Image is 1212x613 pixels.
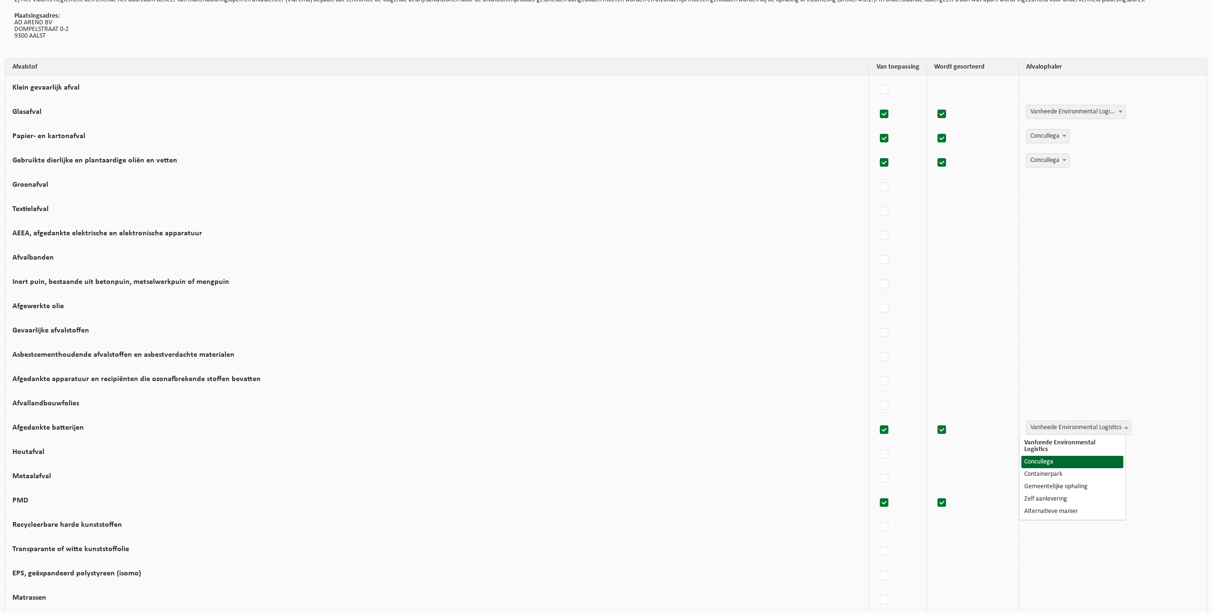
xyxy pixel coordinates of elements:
li: Alternatieve manier [1021,505,1123,518]
label: Houtafval [12,448,44,456]
span: Concullega [1026,153,1069,168]
span: Concullega [1027,130,1069,143]
th: Wordt gesorteerd [927,59,1018,76]
th: Van toepassing [869,59,927,76]
label: Gebruikte dierlijke en plantaardige oliën en vetten [12,157,177,164]
p: AD AREND BV DOMPELSTRAAT 0-2 9300 AALST [14,13,1198,40]
label: Matrassen [12,594,46,602]
span: Vanheede Environmental Logistics [1026,105,1126,119]
label: Textielafval [12,205,49,213]
li: Zelf aanlevering [1021,493,1123,505]
label: Afvalbanden [12,254,54,261]
strong: Plaatsingsadres: [14,12,60,20]
li: Gemeentelijke ophaling [1021,481,1123,493]
label: Groenafval [12,181,48,189]
label: Recycleerbare harde kunststoffen [12,521,122,529]
label: Afgedankte batterijen [12,424,84,432]
span: Vanheede Environmental Logistics [1027,105,1126,119]
label: Inert puin, bestaande uit betonpuin, metselwerkpuin of mengpuin [12,278,229,286]
label: Metaalafval [12,472,51,480]
label: PMD [12,497,28,504]
li: Concullega [1021,456,1123,468]
label: AEEA, afgedankte elektrische en elektronische apparatuur [12,230,202,237]
label: Afgedankte apparatuur en recipiënten die ozonafbrekende stoffen bevatten [12,375,261,383]
label: Klein gevaarlijk afval [12,84,80,91]
span: Vanheede Environmental Logistics [1027,421,1131,434]
label: Afvallandbouwfolies [12,400,79,407]
th: Afvalophaler [1019,59,1207,76]
label: Transparante of witte kunststoffolie [12,545,129,553]
th: Afvalstof [5,59,869,76]
label: Glasafval [12,108,41,116]
span: Concullega [1026,129,1069,143]
li: Vanheede Environmental Logistics [1021,437,1123,456]
li: Containerpark [1021,468,1123,481]
label: Gevaarlijke afvalstoffen [12,327,89,334]
label: Afgewerkte olie [12,302,64,310]
span: Concullega [1027,154,1069,167]
label: Asbestcementhoudende afvalstoffen en asbestverdachte materialen [12,351,234,359]
label: Papier- en kartonafval [12,132,85,140]
label: EPS, geëxpandeerd polystyreen (isomo) [12,570,141,577]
